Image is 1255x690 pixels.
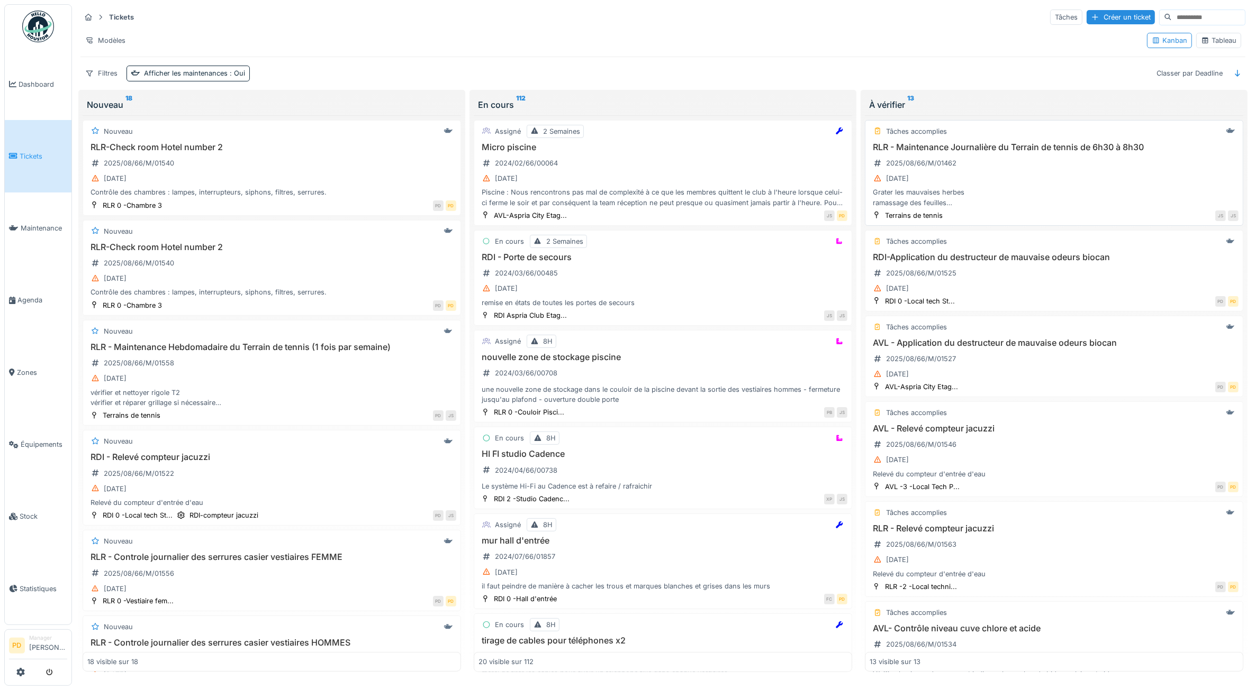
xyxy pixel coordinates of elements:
div: Modèles [80,33,130,48]
div: une nouvelle zone de stockage dans le couloir de la piscine devant la sortie des vestiaires homme... [478,384,847,404]
div: PD [1215,582,1226,592]
div: En cours [495,620,524,630]
div: Terrains de tennis [885,210,943,220]
div: PD [433,410,444,421]
h3: RLR-Check room Hotel number 2 [87,142,456,152]
div: [DATE] [104,273,127,283]
img: Badge_color-CXgf-gQk.svg [22,11,54,42]
div: PD [433,596,444,606]
div: Créer un ticket [1087,10,1155,24]
div: [DATE] [104,484,127,494]
div: Relevé du compteur d'entrée d'eau [870,469,1239,479]
div: 2025/08/66/M/01556 [104,568,174,578]
div: Tâches accomplies [886,126,947,136]
div: 2025/08/66/M/01527 [886,354,956,364]
div: En cours [478,98,848,111]
div: Le système Hi-Fi au Cadence est à refaire / rafraichir [478,481,847,491]
div: Contrôle des chambres : lampes, interrupteurs, siphons, filtres, serrures. [87,187,456,197]
div: 20 visible sur 112 [478,657,534,667]
div: PD [1228,296,1239,307]
div: PD [1228,482,1239,492]
h3: RDI - Porte de secours [478,252,847,262]
div: Assigné [495,126,521,136]
span: Agenda [17,295,67,305]
div: PD [1228,582,1239,592]
div: PD [1228,382,1239,392]
div: Nouveau [104,622,133,632]
div: Contrôle des chambres : lampes, interrupteurs, siphons, filtres, serrures. [87,287,456,297]
div: [DATE] [886,455,909,465]
h3: RLR - Controle journalier des serrures casier vestiaires HOMMES [87,638,456,648]
div: 2024/03/66/00708 [495,368,557,378]
div: 2024/03/66/00485 [495,268,558,278]
div: [DATE] [495,173,518,183]
div: remise en états de toutes les portes de secours [478,298,847,308]
div: [DATE] [886,555,909,565]
a: PD Manager[PERSON_NAME] [9,634,67,659]
h3: tirage de cables pour téléphones x2 [478,636,847,646]
h3: RDI - Relevé compteur jacuzzi [87,452,456,462]
span: Maintenance [21,223,67,233]
div: [DATE] [495,567,518,577]
div: Afficher les maintenances [144,68,245,78]
div: JS [824,310,835,321]
strong: Tickets [105,12,138,22]
div: Assigné [495,336,521,346]
div: PD [1215,482,1226,492]
div: PD [1215,382,1226,392]
div: Relevé du compteur d'entrée d'eau [870,569,1239,579]
div: [DATE] [104,373,127,383]
h3: AVL - Relevé compteur jacuzzi [870,424,1239,434]
div: 2025/08/66/M/01563 [886,539,956,549]
div: Nouveau [104,226,133,236]
h3: RDI-Application du destructeur de mauvaise odeurs biocan [870,252,1239,262]
span: Équipements [21,439,67,449]
div: 2025/08/66/M/01522 [104,468,174,479]
div: RDI 0 -Hall d'entrée [494,594,557,604]
div: Assigné [495,520,521,530]
div: 2025/08/66/M/01534 [886,639,956,649]
div: PD [433,200,444,211]
div: PD [433,300,444,311]
div: 2025/08/66/M/01558 [104,358,174,368]
div: Relevé du compteur d'entrée d'eau [87,498,456,508]
div: Nouveau [104,436,133,446]
div: [DATE] [495,283,518,293]
div: Tableau [1201,35,1236,45]
sup: 13 [907,98,914,111]
div: RLR 0 -Couloir Pisci... [494,407,564,417]
div: [DATE] [886,283,909,293]
span: Zones [17,367,67,378]
li: PD [9,638,25,654]
div: PB [824,407,835,418]
div: JS [446,510,456,521]
div: Tâches accomplies [886,408,947,418]
div: RDI 2 -Studio Cadenc... [494,494,570,504]
div: Nouveau [104,536,133,546]
div: 8H [543,520,553,530]
div: JS [837,494,847,504]
span: Stock [20,511,67,521]
div: En cours [495,236,524,246]
div: PD [446,596,456,606]
div: 2 Semaines [543,126,580,136]
span: Tickets [20,151,67,161]
div: Nouveau [104,326,133,336]
h3: AVL - Application du destructeur de mauvaise odeurs biocan [870,338,1239,348]
a: Zones [5,336,71,408]
div: 2025/08/66/M/01540 [104,258,174,268]
a: Stock [5,481,71,553]
a: Maintenance [5,192,71,264]
sup: 18 [125,98,132,111]
span: Statistiques [20,584,67,594]
div: RLR 0 -Vestiaire fem... [103,596,174,606]
h3: RLR-Check room Hotel number 2 [87,242,456,252]
div: [DATE] [104,173,127,183]
a: Statistiques [5,553,71,624]
div: Filtres [80,66,122,81]
h3: RLR - Maintenance Hebdomadaire du Terrain de tennis (1 fois par semaine) [87,342,456,352]
div: JS [837,310,847,321]
div: Tâches accomplies [886,236,947,246]
li: [PERSON_NAME] [29,634,67,657]
div: PD [1215,296,1226,307]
